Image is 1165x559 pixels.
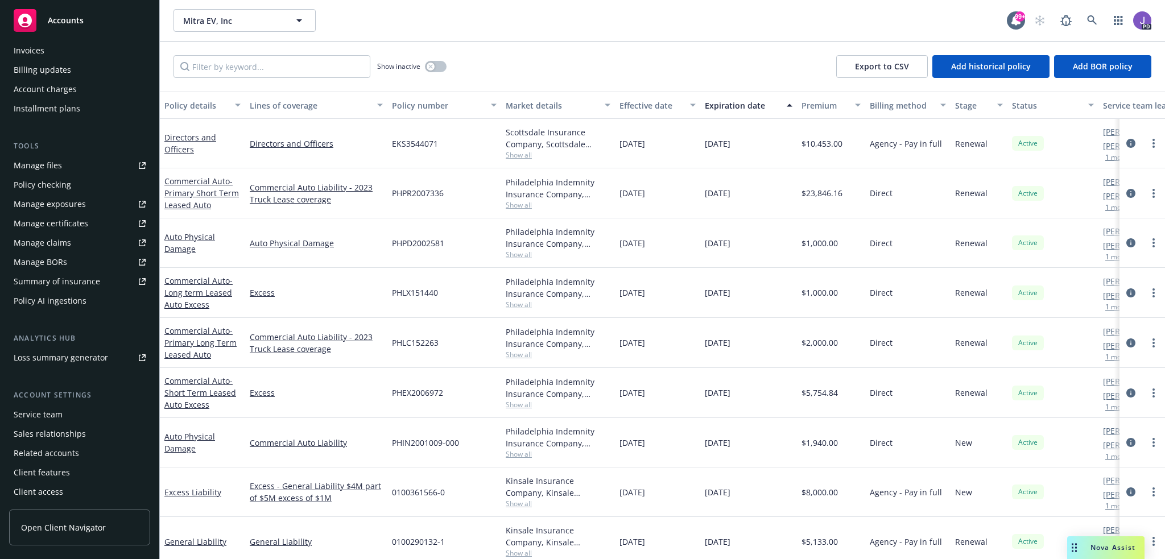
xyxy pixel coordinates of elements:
[164,375,236,410] a: Commercial Auto
[14,272,100,291] div: Summary of insurance
[506,276,610,300] div: Philadelphia Indemnity Insurance Company, [GEOGRAPHIC_DATA] Insurance Companies
[9,61,150,79] a: Billing updates
[9,176,150,194] a: Policy checking
[14,80,77,98] div: Account charges
[506,100,598,111] div: Market details
[14,176,71,194] div: Policy checking
[705,287,730,299] span: [DATE]
[250,100,370,111] div: Lines of coverage
[164,176,239,210] a: Commercial Auto
[619,138,645,150] span: [DATE]
[9,156,150,175] a: Manage files
[506,449,610,459] span: Show all
[1124,136,1138,150] a: circleInformation
[501,92,615,119] button: Market details
[1124,436,1138,449] a: circleInformation
[9,333,150,344] div: Analytics hub
[9,42,150,60] a: Invoices
[9,100,150,118] a: Installment plans
[9,272,150,291] a: Summary of insurance
[164,275,233,310] span: - Long term Leased Auto Excess
[1124,336,1138,350] a: circleInformation
[619,337,645,349] span: [DATE]
[802,100,848,111] div: Premium
[619,287,645,299] span: [DATE]
[506,226,610,250] div: Philadelphia Indemnity Insurance Company, [GEOGRAPHIC_DATA] Insurance Companies
[506,400,610,409] span: Show all
[870,287,893,299] span: Direct
[1147,236,1160,250] a: more
[955,387,988,399] span: Renewal
[705,187,730,199] span: [DATE]
[14,405,63,424] div: Service team
[870,486,942,498] span: Agency - Pay in full
[173,55,370,78] input: Filter by keyword...
[955,536,988,548] span: Renewal
[164,375,236,410] span: - Short Term Leased Auto Excess
[14,42,44,60] div: Invoices
[1105,404,1128,411] button: 1 more
[14,234,71,252] div: Manage claims
[1105,503,1128,510] button: 1 more
[14,61,71,79] div: Billing updates
[1017,437,1039,448] span: Active
[250,480,383,504] a: Excess - General Liability $4M part of $5M excess of $1M
[164,325,237,360] a: Commercial Auto
[700,92,797,119] button: Expiration date
[160,92,245,119] button: Policy details
[1073,61,1133,72] span: Add BOR policy
[955,187,988,199] span: Renewal
[392,237,444,249] span: PHPD2002581
[870,138,942,150] span: Agency - Pay in full
[1105,354,1128,361] button: 1 more
[955,486,972,498] span: New
[951,61,1031,72] span: Add historical policy
[955,138,988,150] span: Renewal
[1147,485,1160,499] a: more
[865,92,951,119] button: Billing method
[951,92,1007,119] button: Stage
[705,138,730,150] span: [DATE]
[955,337,988,349] span: Renewal
[619,237,645,249] span: [DATE]
[392,100,484,111] div: Policy number
[14,292,86,310] div: Policy AI ingestions
[9,483,150,501] a: Client access
[250,536,383,548] a: General Liability
[1124,535,1138,548] a: circleInformation
[9,463,150,482] a: Client features
[1147,136,1160,150] a: more
[250,331,383,355] a: Commercial Auto Liability - 2023 Truck Lease coverage
[14,483,63,501] div: Client access
[802,287,838,299] span: $1,000.00
[164,231,215,254] a: Auto Physical Damage
[9,292,150,310] a: Policy AI ingestions
[250,387,383,399] a: Excess
[870,100,933,111] div: Billing method
[392,486,445,498] span: 0100361566-0
[164,325,237,360] span: - Primary Long Term Leased Auto
[392,387,443,399] span: PHEX2006972
[506,350,610,359] span: Show all
[1124,386,1138,400] a: circleInformation
[1124,236,1138,250] a: circleInformation
[14,463,70,482] div: Client features
[619,536,645,548] span: [DATE]
[1105,204,1128,211] button: 1 more
[870,437,893,449] span: Direct
[1055,9,1077,32] a: Report a Bug
[1067,536,1145,559] button: Nova Assist
[1017,188,1039,198] span: Active
[9,405,150,424] a: Service team
[1147,187,1160,200] a: more
[14,195,86,213] div: Manage exposures
[802,138,842,150] span: $10,453.00
[619,387,645,399] span: [DATE]
[619,100,683,111] div: Effective date
[1124,187,1138,200] a: circleInformation
[9,140,150,152] div: Tools
[1147,436,1160,449] a: more
[506,475,610,499] div: Kinsale Insurance Company, Kinsale Insurance, CRC Group
[1017,338,1039,348] span: Active
[173,9,316,32] button: Mitra EV, Inc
